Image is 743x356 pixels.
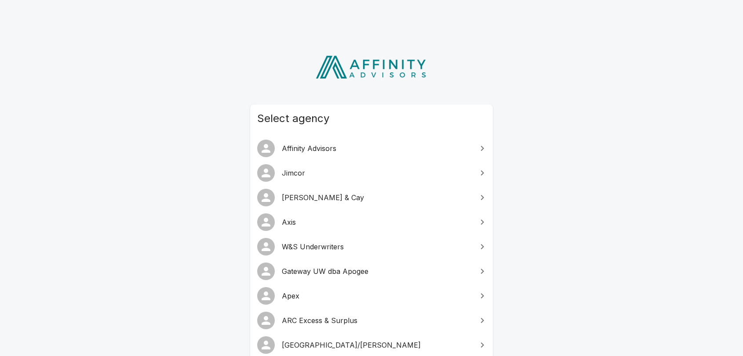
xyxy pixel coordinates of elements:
span: Axis [282,217,472,227]
a: Apex [250,284,493,308]
a: Axis [250,210,493,234]
span: Apex [282,291,472,301]
span: ARC Excess & Surplus [282,315,472,326]
a: Jimcor [250,161,493,185]
a: Affinity Advisors [250,136,493,161]
span: Jimcor [282,168,472,178]
img: Affinity Advisors Logo [309,53,435,82]
a: Gateway UW dba Apogee [250,259,493,284]
a: W&S Underwriters [250,234,493,259]
span: Affinity Advisors [282,143,472,154]
span: W&S Underwriters [282,241,472,252]
span: Gateway UW dba Apogee [282,266,472,277]
span: Select agency [257,111,486,126]
span: [GEOGRAPHIC_DATA]/[PERSON_NAME] [282,340,472,350]
a: [PERSON_NAME] & Cay [250,185,493,210]
a: ARC Excess & Surplus [250,308,493,333]
span: [PERSON_NAME] & Cay [282,192,472,203]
